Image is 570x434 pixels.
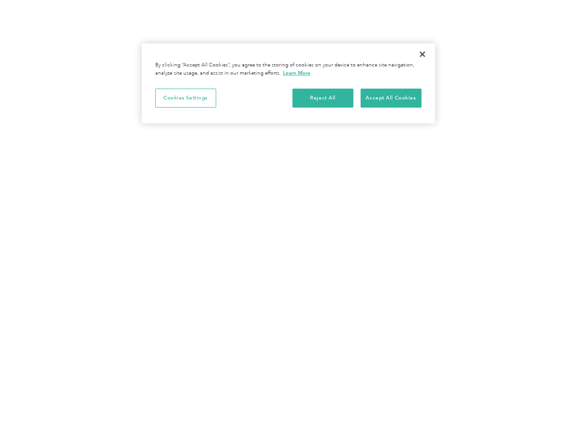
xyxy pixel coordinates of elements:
div: By clicking “Accept All Cookies”, you agree to the storing of cookies on your device to enhance s... [155,61,422,77]
a: More information about your privacy, opens in a new tab [283,70,310,76]
div: Cookie banner [142,43,435,123]
button: Close [412,44,432,64]
button: Reject All [292,89,353,108]
button: Cookies Settings [155,89,216,108]
button: Accept All Cookies [361,89,422,108]
div: Privacy [142,43,435,123]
